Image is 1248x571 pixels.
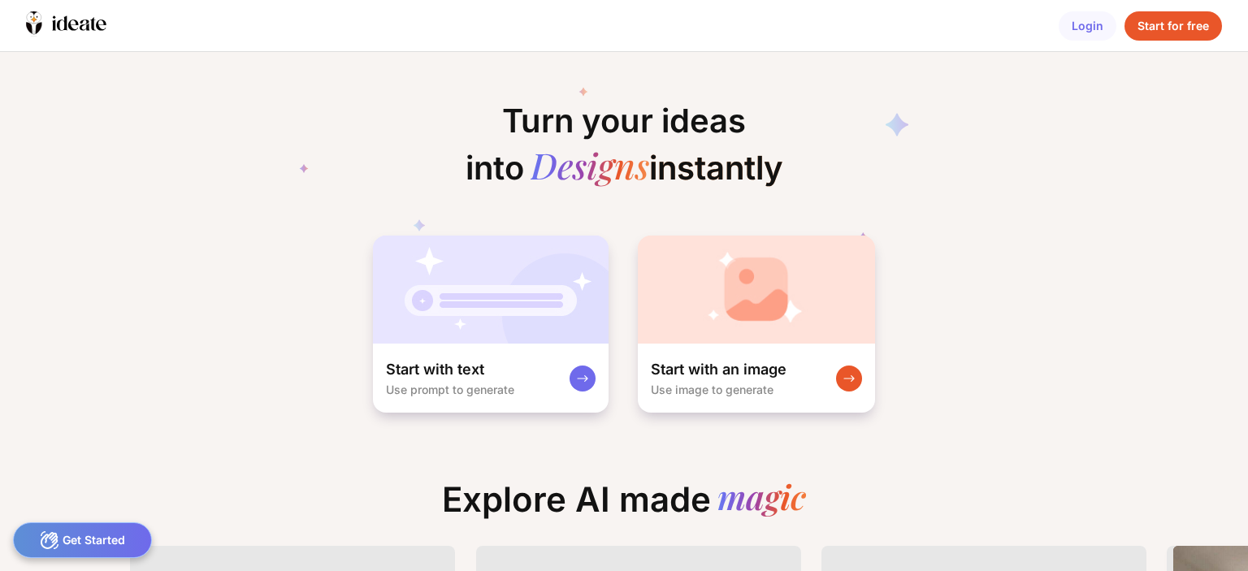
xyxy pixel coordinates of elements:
[651,360,786,379] div: Start with an image
[1124,11,1222,41] div: Start for free
[651,383,773,396] div: Use image to generate
[717,479,806,520] div: magic
[13,522,152,558] div: Get Started
[386,360,484,379] div: Start with text
[638,236,875,344] img: startWithImageCardBg.jpg
[1059,11,1116,41] div: Login
[373,236,609,344] img: startWithTextCardBg.jpg
[429,479,819,533] div: Explore AI made
[386,383,514,396] div: Use prompt to generate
